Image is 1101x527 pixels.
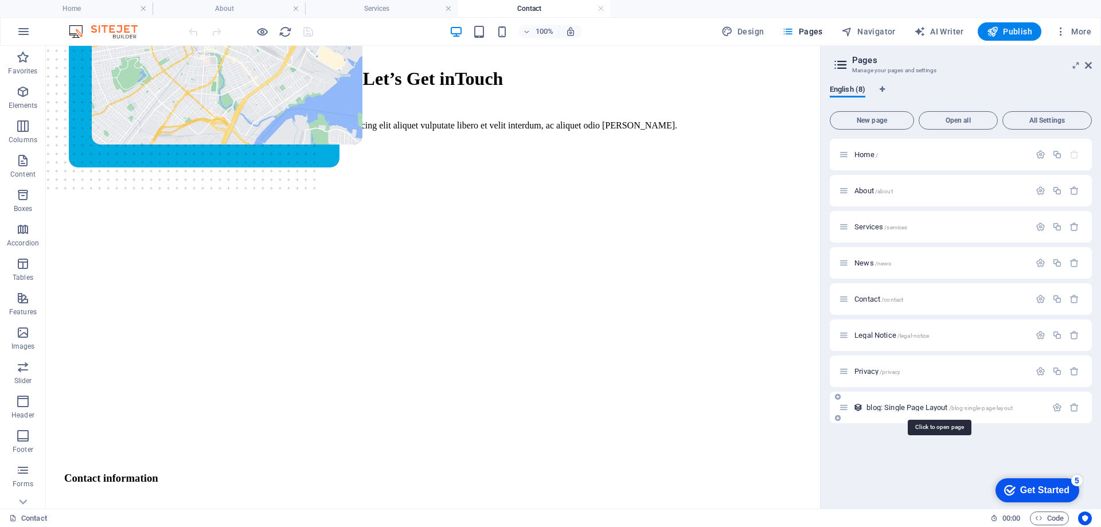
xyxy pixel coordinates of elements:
[1052,330,1062,340] div: Duplicate
[880,369,900,375] span: /privacy
[1069,403,1079,412] div: Remove
[854,186,893,195] span: Click to open page
[305,2,458,15] h4: Services
[949,405,1013,411] span: /blog-single-page-layout
[854,295,903,303] span: Contact
[1002,512,1020,525] span: 00 00
[851,187,1030,194] div: About/about
[14,204,33,213] p: Boxes
[854,331,929,339] span: Click to open page
[7,239,39,248] p: Accordion
[851,151,1030,158] div: Home/
[1036,186,1045,196] div: Settings
[1052,258,1062,268] div: Duplicate
[458,2,610,15] h4: Contact
[1036,294,1045,304] div: Settings
[518,25,559,38] button: 100%
[721,26,764,37] span: Design
[851,223,1030,231] div: Services/services
[9,135,37,145] p: Columns
[1051,22,1096,41] button: More
[837,22,900,41] button: Navigator
[851,331,1030,339] div: Legal Notice/legal-notice
[255,25,269,38] button: Click here to leave preview mode and continue editing
[9,101,38,110] p: Elements
[782,26,822,37] span: Pages
[1055,26,1091,37] span: More
[13,479,33,489] p: Forms
[536,25,554,38] h6: 100%
[851,368,1030,375] div: Privacy/privacy
[717,22,769,41] button: Design
[1008,117,1087,124] span: All Settings
[11,342,35,351] p: Images
[85,2,96,14] div: 5
[1069,294,1079,304] div: Remove
[153,2,305,15] h4: About
[1036,366,1045,376] div: Settings
[13,445,33,454] p: Footer
[1036,222,1045,232] div: Settings
[11,411,34,420] p: Header
[851,295,1030,303] div: Contact/contact
[924,117,993,124] span: Open all
[866,403,1013,412] span: blog: Single Page Layout
[897,333,930,339] span: /legal-notice
[841,26,896,37] span: Navigator
[978,22,1041,41] button: Publish
[830,111,914,130] button: New page
[884,224,907,231] span: /services
[278,25,292,38] button: reload
[10,170,36,179] p: Content
[279,25,292,38] i: Reload page
[1052,366,1062,376] div: Duplicate
[1002,111,1092,130] button: All Settings
[1069,186,1079,196] div: Remove
[990,512,1021,525] h6: Session time
[1052,150,1062,159] div: Duplicate
[1069,258,1079,268] div: Remove
[854,367,900,376] span: Click to open page
[1069,330,1079,340] div: Remove
[875,188,893,194] span: /about
[1035,512,1064,525] span: Code
[1069,366,1079,376] div: Remove
[1036,330,1045,340] div: Settings
[876,152,878,158] span: /
[853,403,863,412] div: This layout is used as a template for all items (e.g. a blog post) of this collection. The conten...
[1010,514,1012,522] span: :
[1036,258,1045,268] div: Settings
[14,376,32,385] p: Slider
[9,6,93,30] div: Get Started 5 items remaining, 0% complete
[9,307,37,317] p: Features
[830,85,1092,107] div: Language Tabs
[1052,294,1062,304] div: Duplicate
[1052,403,1062,412] div: Settings
[717,22,769,41] div: Design (Ctrl+Alt+Y)
[1069,150,1079,159] div: The startpage cannot be deleted
[1052,222,1062,232] div: Duplicate
[852,65,1069,76] h3: Manage your pages and settings
[34,13,83,23] div: Get Started
[9,512,47,525] a: Click to cancel selection. Double-click to open Pages
[565,26,576,37] i: On resize automatically adjust zoom level to fit chosen device.
[854,259,891,267] span: Click to open page
[830,83,865,99] span: English (8)
[881,296,903,303] span: /contact
[1036,150,1045,159] div: Settings
[875,260,892,267] span: /news
[66,25,152,38] img: Editor Logo
[914,26,964,37] span: AI Writer
[1078,512,1092,525] button: Usercentrics
[1069,222,1079,232] div: Remove
[854,150,878,159] span: Click to open page
[1052,186,1062,196] div: Duplicate
[778,22,827,41] button: Pages
[8,67,37,76] p: Favorites
[909,22,969,41] button: AI Writer
[1030,512,1069,525] button: Code
[835,117,909,124] span: New page
[987,26,1032,37] span: Publish
[863,404,1047,411] div: blog: Single Page Layout/blog-single-page-layout
[851,259,1030,267] div: News/news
